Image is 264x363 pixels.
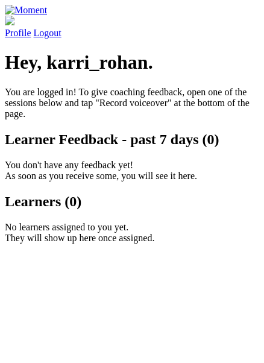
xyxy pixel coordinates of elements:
[5,87,259,119] p: You are logged in! To give coaching feedback, open one of the sessions below and tap "Record voic...
[5,51,259,74] h1: Hey, karri_rohan.
[5,131,259,148] h2: Learner Feedback - past 7 days (0)
[5,160,259,181] p: You don't have any feedback yet! As soon as you receive some, you will see it here.
[5,194,259,210] h2: Learners (0)
[5,16,259,38] a: Profile
[34,28,61,38] a: Logout
[5,16,14,25] img: default_avatar-b4e2223d03051bc43aaaccfb402a43260a3f17acc7fafc1603fdf008d6cba3c9.png
[5,222,259,244] p: No learners assigned to you yet. They will show up here once assigned.
[5,5,47,16] img: Moment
